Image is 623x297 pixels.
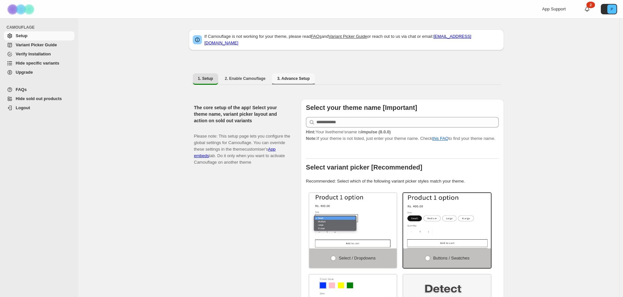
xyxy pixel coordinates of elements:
[205,33,500,46] p: If Camouflage is not working for your theme, please read and or reach out to us via chat or email:
[607,5,616,14] span: Avatar with initials P
[194,104,290,124] h2: The core setup of the app! Select your theme name, variant picker layout and action on sold out v...
[306,136,317,141] strong: Note:
[4,59,74,68] a: Hide specific variants
[4,94,74,103] a: Hide sold out products
[306,129,391,134] span: Your live theme's name is
[601,4,617,14] button: Avatar with initials P
[225,76,266,81] span: 2. Enable Camouflage
[306,129,499,142] p: If your theme is not listed, just enter your theme name. Check to find your theme name.
[16,33,27,38] span: Setup
[4,31,74,40] a: Setup
[306,178,499,185] p: Recommended: Select which of the following variant picker styles match your theme.
[16,52,51,56] span: Verify Installation
[16,96,62,101] span: Hide sold out products
[194,126,290,166] p: Please note: This setup page lets you configure the global settings for Camouflage. You can overr...
[309,193,397,248] img: Select / Dropdowns
[198,76,213,81] span: 1. Setup
[4,103,74,112] a: Logout
[16,70,33,75] span: Upgrade
[4,40,74,50] a: Variant Picker Guide
[328,34,367,39] a: Variant Picker Guide
[7,25,75,30] span: CAMOUFLAGE
[311,34,322,39] a: FAQs
[16,105,30,110] span: Logout
[306,104,417,111] b: Select your theme name [Important]
[339,256,376,260] span: Select / Dropdowns
[432,136,448,141] a: this FAQ
[542,7,566,11] span: App Support
[4,68,74,77] a: Upgrade
[611,7,613,11] text: P
[361,129,390,134] strong: Impulse (8.0.0)
[306,164,422,171] b: Select variant picker [Recommended]
[4,50,74,59] a: Verify Installation
[306,129,316,134] strong: Hint:
[433,256,469,260] span: Buttons / Swatches
[4,85,74,94] a: FAQs
[277,76,310,81] span: 3. Advance Setup
[16,61,59,66] span: Hide specific variants
[16,87,27,92] span: FAQs
[584,6,590,12] a: 2
[403,193,491,248] img: Buttons / Swatches
[16,42,57,47] span: Variant Picker Guide
[5,0,38,18] img: Camouflage
[586,2,595,8] div: 2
